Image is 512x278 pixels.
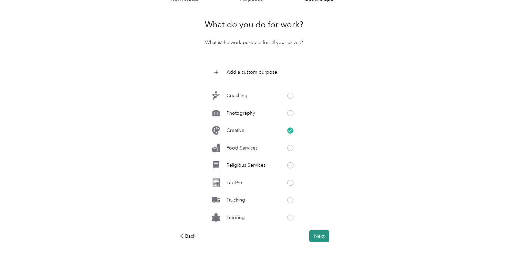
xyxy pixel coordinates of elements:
[205,16,303,33] h1: What do you do for work?
[179,233,196,240] div: Back
[309,230,329,242] button: Next
[227,214,245,221] p: Tutoring
[227,110,255,117] p: Photography
[473,239,512,278] iframe: Everlance-gr Chat Button Frame
[227,162,265,169] p: Religious Services
[227,127,244,134] p: Creative
[227,179,242,186] p: Tax Pro
[227,92,248,99] p: Coaching
[227,196,245,204] p: Trucking
[205,39,303,46] p: What is the work purpose for all your drives?
[227,69,277,76] p: Add a custom purpose
[227,144,258,152] p: Food Services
